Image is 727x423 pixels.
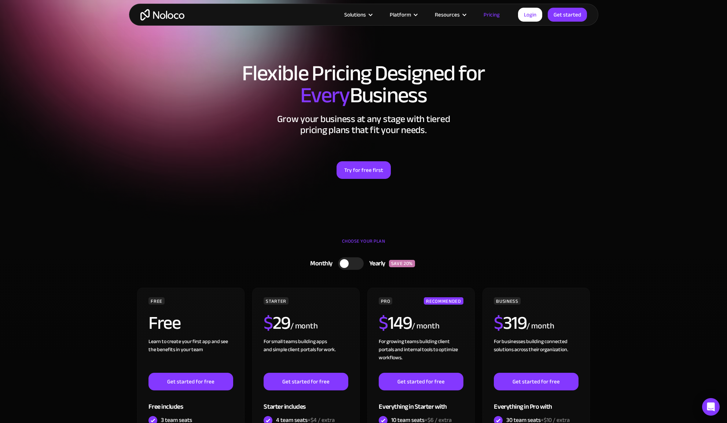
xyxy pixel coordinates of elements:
[148,338,233,373] div: Learn to create your first app and see the benefits in your team ‍
[148,314,180,332] h2: Free
[140,9,184,21] a: home
[518,8,542,22] a: Login
[494,390,578,414] div: Everything in Pro with
[379,390,463,414] div: Everything in Starter with
[364,258,389,269] div: Yearly
[494,314,526,332] h2: 319
[264,314,290,332] h2: 29
[412,320,439,332] div: / month
[426,10,474,19] div: Resources
[264,373,348,390] a: Get started for free
[379,338,463,373] div: For growing teams building client portals and internal tools to optimize workflows.
[379,297,392,305] div: PRO
[300,75,350,116] span: Every
[136,236,591,254] div: CHOOSE YOUR PLAN
[301,258,338,269] div: Monthly
[136,62,591,106] h1: Flexible Pricing Designed for Business
[494,338,578,373] div: For businesses building connected solutions across their organization. ‍
[379,306,388,340] span: $
[494,373,578,390] a: Get started for free
[381,10,426,19] div: Platform
[390,10,411,19] div: Platform
[148,297,165,305] div: FREE
[702,398,720,416] div: Open Intercom Messenger
[494,297,520,305] div: BUSINESS
[379,373,463,390] a: Get started for free
[494,306,503,340] span: $
[424,297,463,305] div: RECOMMENDED
[379,314,412,332] h2: 149
[290,320,318,332] div: / month
[344,10,366,19] div: Solutions
[264,338,348,373] div: For small teams building apps and simple client portals for work. ‍
[264,390,348,414] div: Starter includes
[148,390,233,414] div: Free includes
[435,10,460,19] div: Resources
[335,10,381,19] div: Solutions
[136,114,591,136] h2: Grow your business at any stage with tiered pricing plans that fit your needs.
[389,260,415,267] div: SAVE 20%
[264,297,288,305] div: STARTER
[337,161,391,179] a: Try for free first
[526,320,554,332] div: / month
[548,8,587,22] a: Get started
[474,10,509,19] a: Pricing
[264,306,273,340] span: $
[148,373,233,390] a: Get started for free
